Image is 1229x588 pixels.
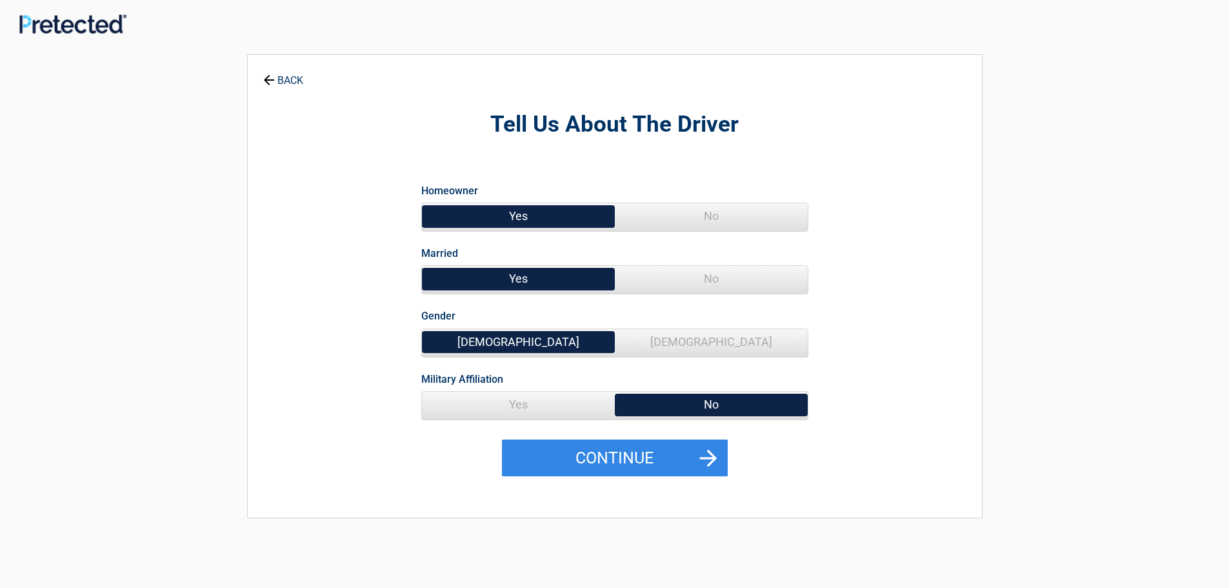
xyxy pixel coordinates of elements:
[422,329,615,355] span: [DEMOGRAPHIC_DATA]
[421,307,455,325] label: Gender
[422,266,615,292] span: Yes
[615,266,808,292] span: No
[421,370,503,388] label: Military Affiliation
[19,14,126,34] img: Main Logo
[319,110,911,140] h2: Tell Us About The Driver
[421,182,478,199] label: Homeowner
[261,63,306,86] a: BACK
[422,392,615,418] span: Yes
[615,392,808,418] span: No
[502,440,728,477] button: Continue
[615,203,808,229] span: No
[615,329,808,355] span: [DEMOGRAPHIC_DATA]
[421,245,458,262] label: Married
[422,203,615,229] span: Yes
